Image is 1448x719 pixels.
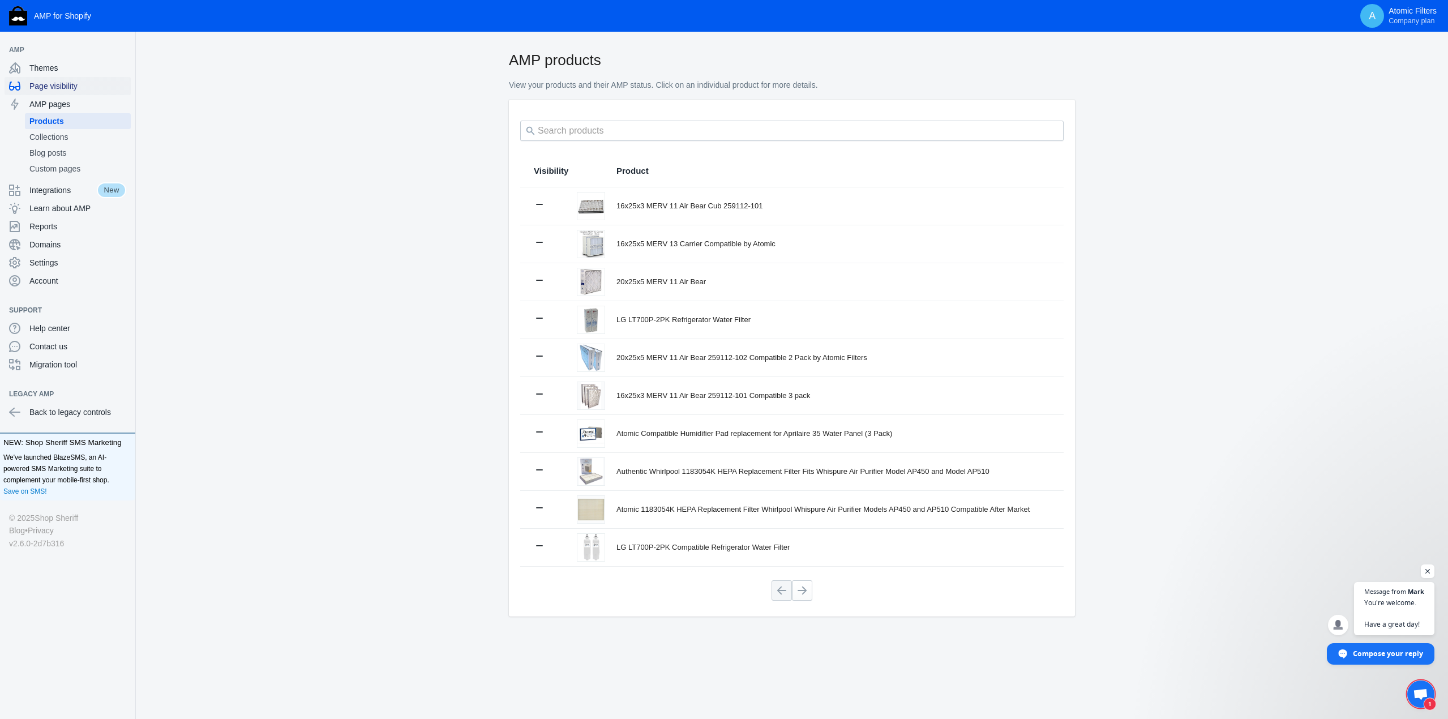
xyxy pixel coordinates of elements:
span: Message from [1364,588,1406,594]
a: Save on SMS! [3,486,47,497]
a: Products [25,113,131,129]
span: Custom pages [29,163,126,174]
span: Compose your reply [1353,644,1423,664]
p: View your products and their AMP status. Click on an individual product for more details. [509,80,1075,91]
div: 16x25x3 MERV 11 Air Bear Cub 259112-101 [616,200,1050,212]
span: Products [29,115,126,127]
a: AMP pages [5,95,131,113]
span: Account [29,275,126,286]
img: authentic-whirlpool-1183054k-hepa-replacement-filter-fits-whispure-air-purifier-model-ap450-and-m... [579,458,603,485]
input: Search products [520,121,1064,141]
span: Mark [1408,588,1424,594]
div: 20x25x5 MERV 11 Air Bear [616,276,1050,288]
span: Legacy AMP [9,388,115,400]
span: You're welcome. Have a great day! [1364,597,1424,630]
div: 20x25x5 MERV 11 Air Bear 259112-102 Compatible 2 Pack by Atomic Filters [616,352,1050,363]
img: lg-lt700p-2pk-compatible-refrigerator-water-filter-610545.jpg [577,534,605,561]
a: Themes [5,59,131,77]
a: Page visibility [5,77,131,95]
span: AMP pages [29,99,126,110]
div: 16x25x3 MERV 11 Air Bear 259112-101 Compatible 3 pack [616,390,1050,401]
span: Visibility [534,165,568,177]
a: Back to legacy controls [5,403,131,421]
a: Settings [5,254,131,272]
div: 16x25x5 MERV 13 Carrier Compatible by Atomic [616,238,1050,250]
img: 16x25x3-merv-11-air-bear-cub-259112-101-309121.jpg [577,192,605,220]
span: Company plan [1389,16,1434,25]
div: © 2025 [9,512,126,524]
img: 16x25x3-merv-11-air-bear-259112-101-compatible-3-pack-756144.jpg [581,382,601,409]
div: Atomic 1183054K HEPA Replacement Filter Whirlpool Whispure Air Purifier Models AP450 and AP510 Co... [616,504,1050,515]
div: • [9,524,126,537]
a: Learn about AMP [5,199,131,217]
span: Themes [29,62,126,74]
div: Atomic Compatible Humidifier Pad replacement for Aprilaire 35 Water Panel (3 Pack) [616,428,1050,439]
span: Collections [29,131,126,143]
a: Custom pages [25,161,131,177]
a: Collections [25,129,131,145]
p: Atomic Filters [1389,6,1437,25]
a: Domains [5,236,131,254]
a: Reports [5,217,131,236]
button: Add a sales channel [115,48,133,52]
img: Shop Sheriff Logo [9,6,27,25]
a: Migration tool [5,356,131,374]
img: 16x25x5-merv-13-carrier-compatible-by-atomic-992697.jpg [577,230,605,258]
a: Account [5,272,131,290]
div: v2.6.0-2d7b316 [9,537,126,550]
span: Blog posts [29,147,126,159]
div: Authentic Whirlpool 1183054K HEPA Replacement Filter Fits Whispure Air Purifier Model AP450 and M... [616,466,1050,477]
img: lg-lt700p-2pk-refrigerator-water-filter-448988.jpg [577,306,605,333]
img: 20x25x5-merv-11-air-bear-371366.jpg [577,268,605,296]
span: Product [616,165,649,177]
span: Learn about AMP [29,203,126,214]
span: Reports [29,221,126,232]
a: Privacy [28,524,54,537]
span: Contact us [29,341,126,352]
button: Add a sales channel [115,392,133,396]
a: Blog [9,524,25,537]
span: A [1366,10,1378,22]
a: Shop Sheriff [35,512,78,524]
span: Page visibility [29,80,126,92]
div: LG LT700P-2PK Refrigerator Water Filter [616,314,1050,326]
a: Contact us [5,337,131,356]
h2: AMP products [509,50,1075,70]
span: Migration tool [29,359,126,370]
span: Help center [29,323,126,334]
span: AMP for Shopify [34,11,91,20]
span: Settings [29,257,126,268]
img: 20x25x5-merv-11-air-bear-259112-102-compatible-2-pack-by-atomic-filters-394794.jpg [577,344,605,371]
span: Integrations [29,185,97,196]
span: Back to legacy controls [29,406,126,418]
button: Add a sales channel [115,308,133,313]
span: New [97,182,126,198]
a: IntegrationsNew [5,181,131,199]
a: Blog posts [25,145,131,161]
div: LG LT700P-2PK Compatible Refrigerator Water Filter [616,542,1050,553]
img: atomic-compatible-humidifier-pad-replacement-for-aprilaire-35-water-panel-3-pack-437216.jpg [577,420,605,447]
span: Support [9,305,115,316]
img: atomic-1183054k-hepa-replacement-filter-whirlpool-whispure-air-purifier-models-ap450-and-ap510-co... [577,498,605,521]
span: 1 [1424,697,1436,710]
span: Domains [29,239,126,250]
div: Open chat [1400,674,1434,708]
span: AMP [9,44,115,55]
